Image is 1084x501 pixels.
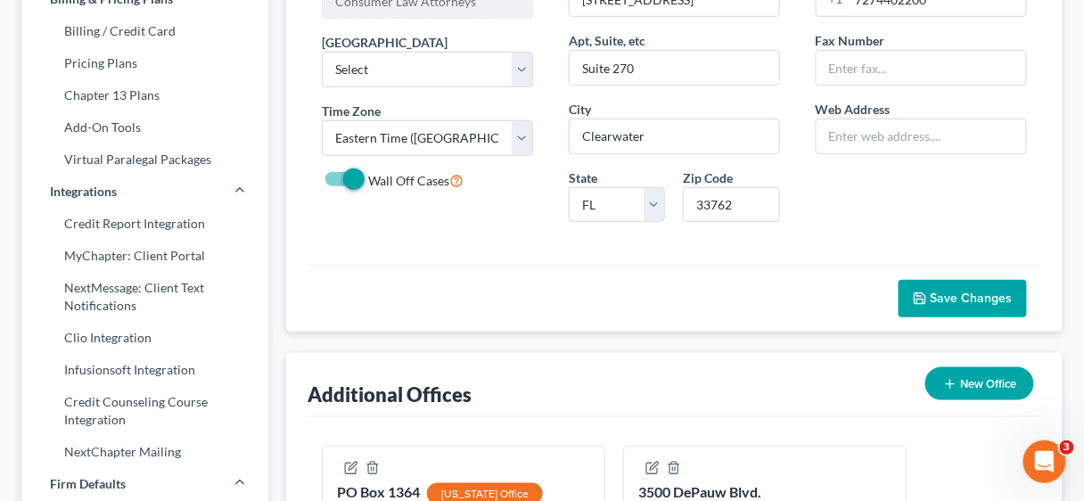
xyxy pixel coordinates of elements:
a: Pricing Plans [21,47,268,79]
a: Credit Report Integration [21,208,268,240]
a: NextChapter Mailing [21,436,268,468]
input: XXXXX [683,187,779,223]
a: Chapter 13 Plans [21,79,268,111]
label: Zip Code [683,168,733,187]
a: Firm Defaults [21,468,268,500]
span: 3 [1060,440,1074,455]
button: Save Changes [899,280,1027,317]
a: Billing / Credit Card [21,15,268,47]
span: Integrations [50,183,117,201]
span: Save Changes [931,291,1013,306]
label: State [569,168,597,187]
span: Firm Defaults [50,475,126,493]
a: NextMessage: Client Text Notifications [21,272,268,322]
div: Additional Offices [308,382,472,407]
input: Enter city... [570,119,779,153]
a: MyChapter: Client Portal [21,240,268,272]
a: Credit Counseling Course Integration [21,386,268,436]
a: Integrations [21,176,268,208]
label: [GEOGRAPHIC_DATA] [322,33,448,52]
a: Infusionsoft Integration [21,354,268,386]
a: Virtual Paralegal Packages [21,144,268,176]
label: Web Address [816,100,891,119]
label: Fax Number [816,31,885,50]
iframe: Intercom live chat [1023,440,1066,483]
a: Clio Integration [21,322,268,354]
label: Time Zone [322,102,381,120]
label: Apt, Suite, etc [569,31,645,50]
input: (optional) [570,51,779,85]
input: Enter web address.... [817,119,1026,153]
input: Enter fax... [817,51,1026,85]
a: Add-On Tools [21,111,268,144]
label: City [569,100,591,119]
span: Wall Off Cases [368,173,449,188]
button: New Office [925,367,1034,400]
